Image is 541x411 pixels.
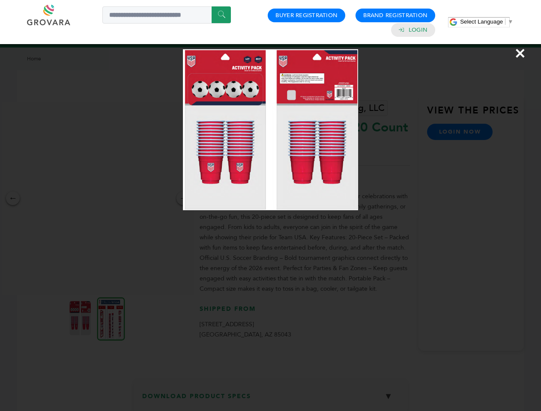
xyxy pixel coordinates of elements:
[183,49,358,210] img: Image Preview
[363,12,427,19] a: Brand Registration
[508,18,513,25] span: ▼
[460,18,503,25] span: Select Language
[505,18,505,25] span: ​
[102,6,231,24] input: Search a product or brand...
[460,18,513,25] a: Select Language​
[275,12,338,19] a: Buyer Registration
[409,26,427,34] a: Login
[514,41,526,65] span: ×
